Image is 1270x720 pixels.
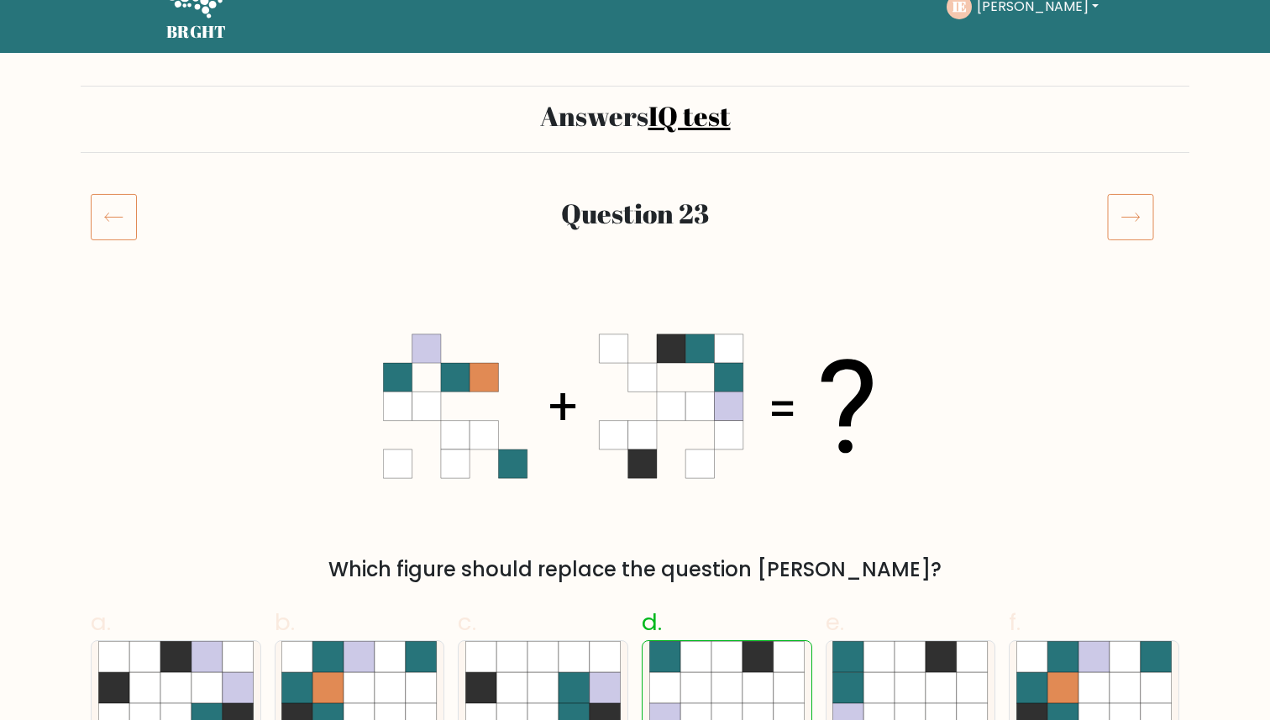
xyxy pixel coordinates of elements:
[183,197,1087,229] h2: Question 23
[275,606,295,639] span: b.
[826,606,844,639] span: e.
[101,554,1169,585] div: Which figure should replace the question [PERSON_NAME]?
[166,22,227,42] h5: BRGHT
[1009,606,1021,639] span: f.
[642,606,662,639] span: d.
[458,606,476,639] span: c.
[648,97,731,134] a: IQ test
[91,606,111,639] span: a.
[91,100,1179,132] h2: Answers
